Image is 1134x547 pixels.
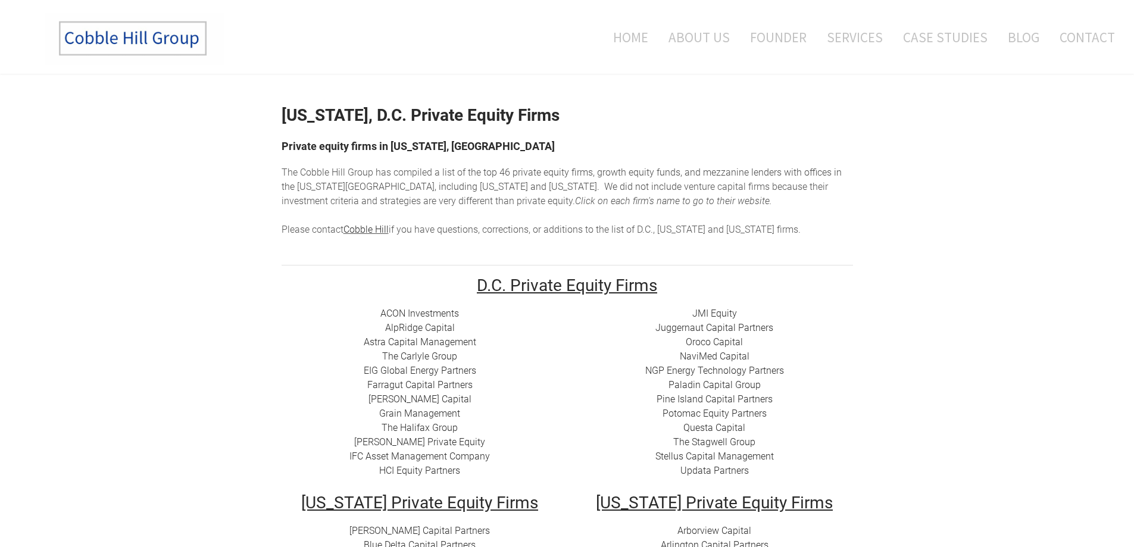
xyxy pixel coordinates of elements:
[692,308,737,319] a: JMI Equity
[282,105,560,125] strong: [US_STATE], D.C. Private Equity Firms
[645,365,784,376] a: NGP Energy Technology Partners
[575,195,772,207] em: Click on each firm's name to go to their website. ​
[818,12,892,62] a: Services
[686,336,743,348] a: Oroco Capital
[45,12,224,65] img: The Cobble Hill Group LLC
[668,379,761,390] a: Paladin Capital Group
[354,436,485,448] a: [PERSON_NAME] Private Equity​
[741,12,816,62] a: Founder
[596,493,833,512] u: [US_STATE] Private Equity Firms
[382,351,457,362] a: The Carlyle Group
[379,408,460,419] a: Grain Management
[282,140,555,152] font: Private equity firms in [US_STATE], [GEOGRAPHIC_DATA]
[364,336,476,348] a: ​Astra Capital Management
[282,167,471,178] span: The Cobble Hill Group has compiled a list of t
[1051,12,1115,62] a: Contact
[349,525,490,536] a: [PERSON_NAME] Capital Partners
[380,308,459,319] a: ACON Investments
[367,379,473,390] a: Farragut Capital Partners
[379,465,460,476] a: HCI Equity Partners
[595,12,657,62] a: Home
[657,393,773,405] a: Pine Island Capital Partners
[343,224,389,235] a: Cobble Hill
[301,493,538,512] u: [US_STATE] Private Equity Firms
[282,165,853,237] div: he top 46 private equity firms, growth equity funds, and mezzanine lenders with offices in the [U...
[673,436,755,448] a: The Stagwell Group
[282,307,558,478] div: ​​ ​​​
[683,422,745,433] a: Questa Capital
[677,525,751,536] a: Arborview Capital
[368,393,471,405] a: ​[PERSON_NAME] Capital
[655,451,774,462] a: Stellus Capital Management
[660,12,739,62] a: About Us
[282,181,828,207] span: enture capital firms because their investment criteria and strategies are very different than pri...
[382,422,458,433] a: The Halifax Group
[349,451,490,462] a: IFC Asset Management Company
[364,365,476,376] a: EIG Global Energy Partners
[655,322,773,333] a: Juggernaut Capital Partners
[385,322,455,333] a: ​AlpRidge Capital
[894,12,996,62] a: Case Studies
[680,351,749,362] a: NaviMed Capital
[999,12,1048,62] a: Blog
[680,465,749,476] a: Updata Partners
[477,276,657,295] u: D.C. Private Equity Firms
[282,224,801,235] span: Please contact if you have questions, corrections, or additions to the list of D.C., [US_STATE] a...
[663,408,767,419] a: ​Potomac Equity Partners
